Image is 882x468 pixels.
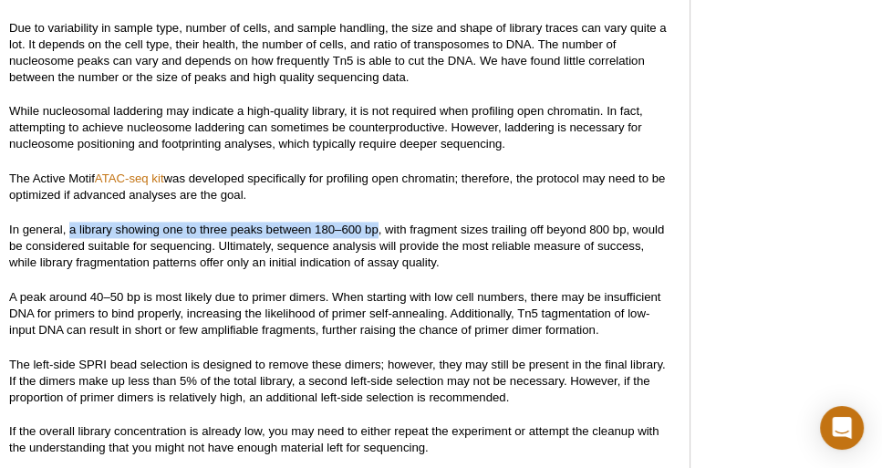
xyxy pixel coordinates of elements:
[9,20,671,86] p: Due to variability in sample type, number of cells, and sample handling, the size and shape of li...
[9,289,671,338] p: A peak around 40–50 bp is most likely due to primer dimers. When starting with low cell numbers, ...
[9,103,671,152] p: While nucleosomal laddering may indicate a high-quality library, it is not required when profilin...
[9,423,671,456] p: If the overall library concentration is already low, you may need to either repeat the experiment...
[95,172,164,185] a: ATAC-seq kit
[9,222,671,271] p: In general, a library showing one to three peaks between 180–600 bp, with fragment sizes trailing...
[820,406,864,450] div: Open Intercom Messenger
[9,357,671,406] p: The left-side SPRI bead selection is designed to remove these dimers; however, they may still be ...
[9,171,671,203] p: The Active Motif was developed specifically for profiling open chromatin; therefore, the protocol...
